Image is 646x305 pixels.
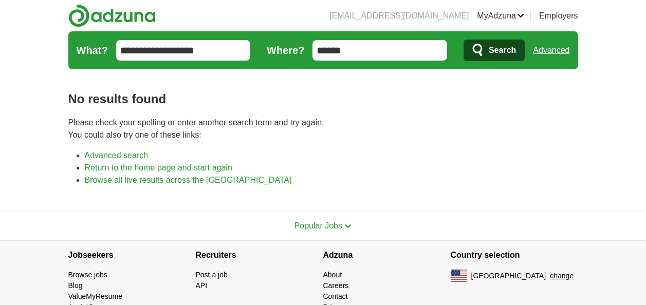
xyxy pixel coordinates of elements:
a: Contact [323,292,348,300]
a: About [323,271,342,279]
img: toggle icon [344,224,352,228]
label: Where? [267,43,304,58]
a: Advanced [533,40,569,61]
a: Post a job [196,271,228,279]
a: Employers [539,10,578,22]
a: API [196,281,208,290]
img: Adzuna logo [68,4,156,27]
li: [EMAIL_ADDRESS][DOMAIN_NAME] [329,10,469,22]
span: Popular Jobs [294,221,342,230]
a: MyAdzuna [477,10,524,22]
a: Return to the home page and start again [85,163,232,172]
button: change [550,271,574,281]
img: US flag [451,270,467,282]
span: Search [489,40,516,61]
span: [GEOGRAPHIC_DATA] [471,271,546,281]
button: Search [464,40,525,61]
a: Advanced search [85,151,149,160]
a: ValueMyResume [68,292,123,300]
a: Browse jobs [68,271,107,279]
h1: No results found [68,90,578,108]
a: Careers [323,281,349,290]
h4: Country selection [451,241,578,270]
a: Blog [68,281,83,290]
label: What? [77,43,108,58]
p: Please check your spelling or enter another search term and try again. You could also try one of ... [68,117,578,141]
a: Browse all live results across the [GEOGRAPHIC_DATA] [85,176,292,184]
